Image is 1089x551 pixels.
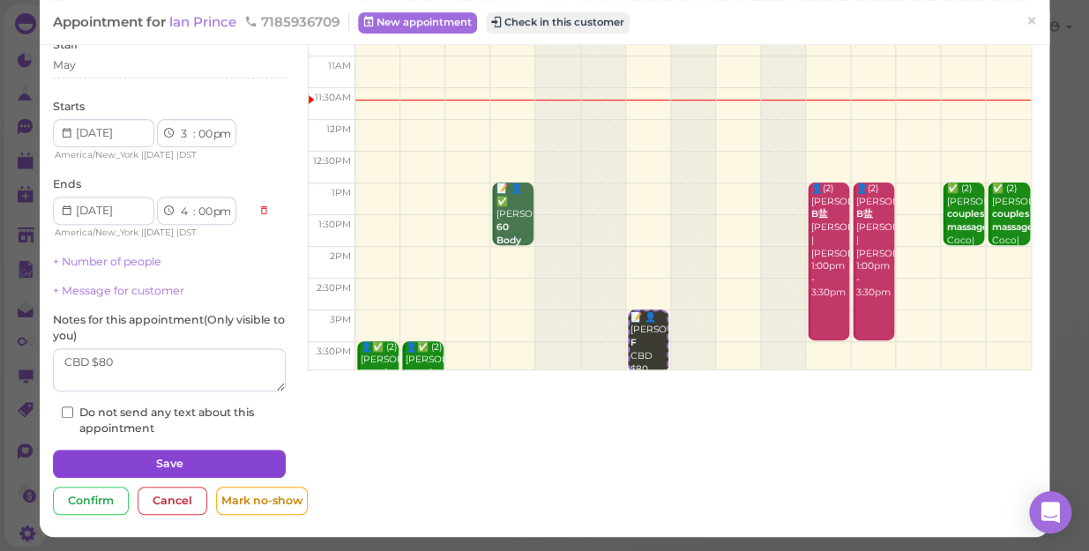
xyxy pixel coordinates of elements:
[855,182,894,299] div: 👤(2) [PERSON_NAME] [PERSON_NAME] |[PERSON_NAME] 1:00pm - 3:30pm
[55,227,138,238] span: America/New_York
[945,182,984,299] div: ✅ (2) [PERSON_NAME] Coco|[PERSON_NAME] 1:00pm - 2:00pm
[144,227,174,238] span: [DATE]
[990,182,1029,299] div: ✅ (2) [PERSON_NAME] Coco|[PERSON_NAME] 1:00pm - 2:00pm
[330,250,351,262] span: 2pm
[53,176,81,192] label: Ends
[53,312,286,344] label: Notes for this appointment ( Only visible to you )
[360,341,399,471] div: 👤✅ (2) [PERSON_NAME] [PERSON_NAME]|Sunny 3:30pm - 6:00pm
[405,341,444,471] div: 👤✅ (2) [PERSON_NAME] [PERSON_NAME]|Sunny 3:30pm - 6:00pm
[317,346,351,357] span: 3:30pm
[138,487,207,515] div: Cancel
[361,367,444,417] b: couples massage|F|30min Scalp treatment
[53,99,85,115] label: Starts
[62,406,73,418] input: Do not send any text about this appointment
[856,208,873,220] b: B盐
[53,37,78,53] label: Staff
[630,311,668,428] div: 📝 👤[PERSON_NAME] CBD $80 May 3:00pm - 4:00pm
[53,13,349,31] div: Appointment for
[62,405,277,436] label: Do not send any text about this appointment
[53,225,250,241] div: | |
[55,149,138,160] span: America/New_York
[330,314,351,325] span: 3pm
[1026,9,1037,34] span: ×
[358,12,477,34] a: New appointment
[486,12,630,34] button: Check in this customer
[318,219,351,230] span: 1:30pm
[332,187,351,198] span: 1pm
[811,208,828,220] b: B盐
[406,367,489,417] b: couples massage|F|30min Scalp treatment
[53,284,184,297] a: + Message for customer
[53,450,286,478] button: Save
[946,208,988,233] b: couples massage
[179,227,197,238] span: DST
[1029,491,1071,533] div: Open Intercom Messenger
[496,221,537,258] b: 60 Body massage
[326,123,351,135] span: 12pm
[315,92,351,103] span: 11:30am
[144,149,174,160] span: [DATE]
[317,282,351,294] span: 2:30pm
[244,13,339,30] span: 7185936709
[53,487,129,515] div: Confirm
[53,147,250,163] div: | |
[630,337,637,348] b: F
[1015,1,1048,42] a: ×
[495,182,533,325] div: 📝 👤✅ [PERSON_NAME] deep Lily 1:00pm - 2:00pm
[313,155,351,167] span: 12:30pm
[328,60,351,71] span: 11am
[991,208,1033,233] b: couples massage
[53,255,161,268] a: + Number of people
[169,13,240,30] a: lan Prince
[179,149,197,160] span: DST
[216,487,308,515] div: Mark no-show
[53,57,76,73] div: May
[810,182,849,299] div: 👤(2) [PERSON_NAME] [PERSON_NAME] |[PERSON_NAME] 1:00pm - 3:30pm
